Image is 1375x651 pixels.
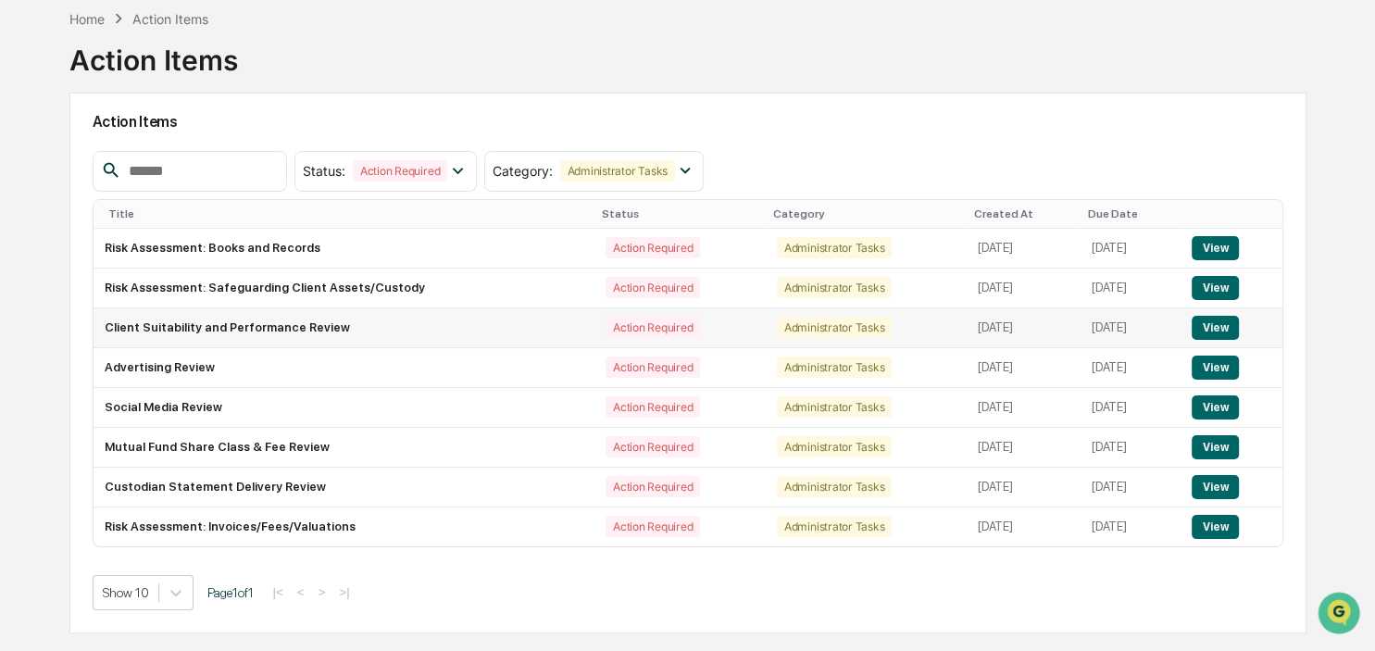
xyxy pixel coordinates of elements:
[602,207,758,220] div: Status
[19,142,52,175] img: 1746055101610-c473b297-6a78-478c-a979-82029cc54cd1
[1192,360,1239,374] a: View
[1081,269,1181,308] td: [DATE]
[493,163,553,179] span: Category :
[19,39,337,69] p: How can we help?
[94,468,594,507] td: Custodian Statement Delivery Review
[606,436,700,457] div: Action Required
[1081,507,1181,546] td: [DATE]
[94,348,594,388] td: Advertising Review
[1081,229,1181,269] td: [DATE]
[11,226,127,259] a: 🖐️Preclearance
[967,428,1081,468] td: [DATE]
[967,507,1081,546] td: [DATE]
[1081,428,1181,468] td: [DATE]
[315,147,337,169] button: Start new chat
[37,233,119,252] span: Preclearance
[1081,388,1181,428] td: [DATE]
[606,277,700,298] div: Action Required
[1192,241,1239,255] a: View
[48,84,306,104] input: Clear
[606,357,700,378] div: Action Required
[69,11,105,27] div: Home
[11,261,124,294] a: 🔎Data Lookup
[153,233,230,252] span: Attestations
[94,229,594,269] td: Risk Assessment: Books and Records
[1192,276,1239,300] button: View
[777,436,892,457] div: Administrator Tasks
[560,160,675,182] div: Administrator Tasks
[1192,395,1239,419] button: View
[1192,400,1239,414] a: View
[967,388,1081,428] td: [DATE]
[967,229,1081,269] td: [DATE]
[606,317,700,338] div: Action Required
[292,584,310,600] button: <
[777,237,892,258] div: Administrator Tasks
[1192,435,1239,459] button: View
[1192,480,1239,494] a: View
[1192,520,1239,533] a: View
[94,308,594,348] td: Client Suitability and Performance Review
[777,317,892,338] div: Administrator Tasks
[93,113,1284,131] h2: Action Items
[1192,440,1239,454] a: View
[1192,320,1239,334] a: View
[207,585,254,600] span: Page 1 of 1
[606,237,700,258] div: Action Required
[19,235,33,250] div: 🖐️
[63,160,234,175] div: We're available if you need us!
[1081,468,1181,507] td: [DATE]
[1192,515,1239,539] button: View
[94,428,594,468] td: Mutual Fund Share Class & Fee Review
[1316,590,1366,640] iframe: Open customer support
[69,29,238,77] div: Action Items
[606,476,700,497] div: Action Required
[1192,475,1239,499] button: View
[967,348,1081,388] td: [DATE]
[606,516,700,537] div: Action Required
[184,314,224,328] span: Pylon
[19,270,33,285] div: 🔎
[777,396,892,418] div: Administrator Tasks
[967,269,1081,308] td: [DATE]
[967,308,1081,348] td: [DATE]
[1192,316,1239,340] button: View
[37,269,117,287] span: Data Lookup
[268,584,289,600] button: |<
[63,142,304,160] div: Start new chat
[1192,236,1239,260] button: View
[1192,281,1239,294] a: View
[777,357,892,378] div: Administrator Tasks
[967,468,1081,507] td: [DATE]
[974,207,1073,220] div: Created At
[134,235,149,250] div: 🗄️
[777,476,892,497] div: Administrator Tasks
[108,207,587,220] div: Title
[606,396,700,418] div: Action Required
[131,313,224,328] a: Powered byPylon
[94,388,594,428] td: Social Media Review
[303,163,345,179] span: Status :
[333,584,355,600] button: >|
[773,207,959,220] div: Category
[1081,348,1181,388] td: [DATE]
[313,584,331,600] button: >
[777,277,892,298] div: Administrator Tasks
[94,507,594,546] td: Risk Assessment: Invoices/Fees/Valuations
[1088,207,1173,220] div: Due Date
[353,160,447,182] div: Action Required
[127,226,237,259] a: 🗄️Attestations
[94,269,594,308] td: Risk Assessment: Safeguarding Client Assets/Custody
[777,516,892,537] div: Administrator Tasks
[1081,308,1181,348] td: [DATE]
[132,11,208,27] div: Action Items
[1192,356,1239,380] button: View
